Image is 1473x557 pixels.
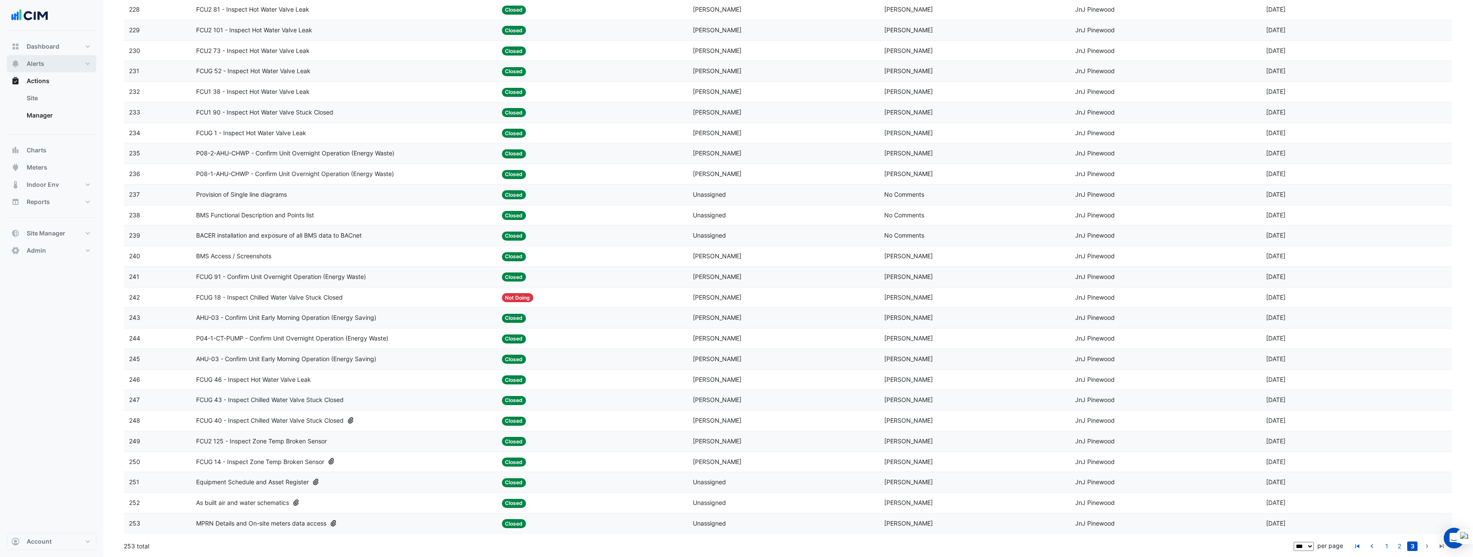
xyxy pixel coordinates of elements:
span: [PERSON_NAME] [693,26,741,34]
span: Unassigned [693,211,726,219]
span: [PERSON_NAME] [693,108,741,116]
app-icon: Dashboard [11,42,20,51]
span: JnJ Pinewood [1075,211,1115,219]
span: 2024-07-22T15:44:51.252 [1266,376,1285,383]
span: [PERSON_NAME] [693,437,741,445]
span: Closed [502,46,526,56]
span: FCUG 18 - Inspect Chilled Water Valve Stuck Closed [196,293,343,303]
span: Admin [27,246,46,255]
span: [PERSON_NAME] [693,458,741,465]
button: Account [7,533,96,550]
span: 2024-10-04T11:31:47.001 [1266,191,1285,198]
span: [PERSON_NAME] [884,437,933,445]
span: [PERSON_NAME] [693,67,741,74]
span: Closed [502,6,526,15]
span: [PERSON_NAME] [884,294,933,301]
span: [PERSON_NAME] [884,273,933,280]
span: JnJ Pinewood [1075,376,1115,383]
span: JnJ Pinewood [1075,334,1115,342]
span: JnJ Pinewood [1075,396,1115,403]
span: Closed [502,355,526,364]
span: FCU1 90 - Inspect Hot Water Valve Stuck Closed [196,108,333,118]
span: Closed [502,88,526,97]
span: [PERSON_NAME] [884,108,933,116]
a: Site [20,90,96,107]
span: 252 [129,499,140,506]
span: 2024-10-04T11:31:30.989 [1266,232,1285,239]
span: 2024-11-12T11:06:17.172 [1266,6,1285,13]
span: [PERSON_NAME] [884,499,933,506]
span: JnJ Pinewood [1075,108,1115,116]
span: 246 [129,376,140,383]
span: 2024-06-05T08:24:58.994 [1266,520,1285,527]
span: Charts [27,146,46,155]
span: [PERSON_NAME] [884,334,933,342]
span: JnJ Pinewood [1075,499,1115,506]
span: [PERSON_NAME] [693,170,741,177]
span: FCU2 125 - Inspect Zone Temp Broken Sensor [196,436,327,446]
span: 2024-08-09T15:44:09.438 [1266,334,1285,342]
span: Closed [502,375,526,384]
span: Closed [502,478,526,487]
span: 2024-11-12T11:04:12.053 [1266,108,1285,116]
span: [PERSON_NAME] [884,88,933,95]
span: 239 [129,232,140,239]
span: 2024-11-12T11:03:36.933 [1266,129,1285,136]
app-icon: Indoor Env [11,180,20,189]
span: 245 [129,355,140,362]
a: 2 [1394,542,1405,551]
span: [PERSON_NAME] [884,376,933,383]
span: Closed [502,129,526,138]
span: JnJ Pinewood [1075,478,1115,486]
span: 243 [129,314,140,321]
span: JnJ Pinewood [1075,129,1115,136]
span: No Comments [884,232,924,239]
span: Closed [502,149,526,158]
span: [PERSON_NAME] [693,273,741,280]
span: [PERSON_NAME] [693,417,741,424]
span: 228 [129,6,140,13]
span: Unassigned [693,478,726,486]
span: 244 [129,334,140,342]
span: No Comments [884,211,924,219]
span: Closed [502,334,526,343]
app-icon: Meters [11,163,20,172]
span: Indoor Env [27,180,59,189]
span: AHU-03 - Confirm Unit Early Morning Operation (Energy Saving) [196,313,376,323]
span: 230 [129,47,140,54]
div: Actions [7,90,96,127]
span: FCUG 52 - Inspect Hot Water Valve Leak [196,66,311,76]
span: [PERSON_NAME] [693,376,741,383]
app-icon: Charts [11,146,20,155]
span: Closed [502,232,526,241]
span: JnJ Pinewood [1075,458,1115,465]
button: Admin [7,242,96,259]
button: Site Manager [7,225,96,242]
span: [PERSON_NAME] [884,47,933,54]
span: 231 [129,67,139,74]
span: JnJ Pinewood [1075,88,1115,95]
span: [PERSON_NAME] [884,417,933,424]
span: JnJ Pinewood [1075,170,1115,177]
span: [PERSON_NAME] [884,6,933,13]
span: 248 [129,417,140,424]
span: JnJ Pinewood [1075,191,1115,198]
span: MPRN Details and On-site meters data access [196,519,326,529]
span: BACER installation and exposure of all BMS data to BACnet [196,231,362,241]
span: [PERSON_NAME] [693,355,741,362]
app-icon: Site Manager [11,229,20,238]
span: 253 [129,520,140,527]
span: JnJ Pinewood [1075,67,1115,74]
button: Dashboard [7,38,96,55]
span: 251 [129,478,139,486]
img: Company Logo [10,7,49,24]
span: [PERSON_NAME] [693,6,741,13]
a: go to next page [1422,542,1432,551]
span: [PERSON_NAME] [884,170,933,177]
span: 238 [129,211,140,219]
span: P04-1-CT-PUMP - Confirm Unit Overnight Operation (Energy Waste) [196,334,388,343]
span: Closed [502,26,526,35]
span: [PERSON_NAME] [884,458,933,465]
span: [PERSON_NAME] [884,314,933,321]
span: Closed [502,396,526,405]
